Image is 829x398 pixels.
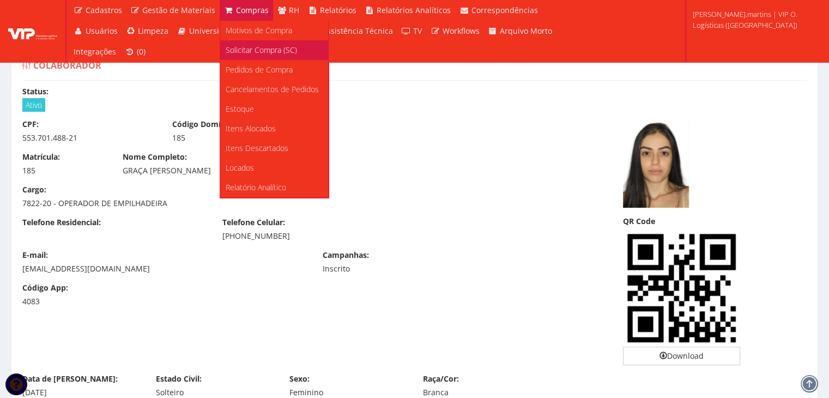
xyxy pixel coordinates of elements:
a: (0) [120,41,150,62]
a: Estoque [220,99,328,119]
span: TV [413,26,422,36]
label: Raça/Cor: [422,373,458,384]
label: Estado Civil: [156,373,202,384]
span: Colaborador [33,59,101,71]
div: [PHONE_NUMBER] [222,231,406,242]
span: Locados [226,162,254,173]
a: Arquivo Morto [484,21,557,41]
label: Data de [PERSON_NAME]: [22,373,118,384]
label: Código Domínio: [172,119,235,130]
a: Universidade [173,21,242,41]
img: SP5tLh4rwAAAABJRU5ErkJggg== [623,230,740,347]
span: Gestão de Materiais [142,5,215,15]
div: [EMAIL_ADDRESS][DOMAIN_NAME] [22,263,306,274]
a: Solicitar Compra (SC) [220,40,328,60]
label: Matrícula: [22,152,60,162]
label: Sexo: [289,373,310,384]
div: [DATE] [22,387,140,398]
a: Limpeza [122,21,173,41]
label: Campanhas: [323,250,369,261]
div: GRAÇA [PERSON_NAME] [123,165,507,176]
span: Assistência Técnica [322,26,393,36]
a: Itens Descartados [220,138,328,158]
a: Assistência Técnica [306,21,397,41]
img: logo [8,23,57,39]
span: [PERSON_NAME].martins | VIP O. Logísticas ([GEOGRAPHIC_DATA]) [693,9,815,31]
span: Limpeza [138,26,168,36]
span: Estoque [226,104,254,114]
div: 185 [22,165,106,176]
span: Itens Alocados [226,123,276,134]
label: Cargo: [22,184,46,195]
img: captura-de-tela-2025-08-12-131912-1755015708689b6a1c760a4.png [623,119,689,208]
label: CPF: [22,119,39,130]
span: Relatórios Analíticos [377,5,451,15]
span: Integrações [74,46,116,57]
div: Solteiro [156,387,273,398]
div: 185 [172,132,306,143]
span: Cadastros [86,5,122,15]
a: TV [397,21,427,41]
span: Compras [236,5,269,15]
span: Motivos de Compra [226,25,292,35]
a: Relatório Analítico [220,178,328,197]
a: Pedidos de Compra [220,60,328,80]
span: RH [289,5,299,15]
a: Download [623,347,740,365]
div: SINTRAMMGEP; [214,184,414,198]
div: Inscrito [323,263,456,274]
span: Usuários [86,26,118,36]
div: Branca [422,387,540,398]
a: Locados [220,158,328,178]
span: Workflows [443,26,480,36]
label: Telefone Residencial: [22,217,101,228]
a: Usuários [69,21,122,41]
span: (0) [137,46,146,57]
div: Feminino [289,387,407,398]
span: Itens Descartados [226,143,288,153]
label: Nome Completo: [123,152,187,162]
label: Código App: [22,282,68,293]
a: Integrações [69,41,120,62]
span: Ativo [22,98,45,112]
span: Relatórios [320,5,356,15]
span: Universidade [189,26,238,36]
span: Pedidos de Compra [226,64,293,75]
a: Motivos de Compra [220,21,328,40]
a: Workflows [426,21,484,41]
span: Relatório Analítico [226,182,286,192]
label: QR Code [623,216,655,227]
span: Arquivo Morto [500,26,552,36]
label: Telefone Celular: [222,217,285,228]
span: Solicitar Compra (SC) [226,45,297,55]
a: Itens Alocados [220,119,328,138]
span: Cancelamentos de Pedidos [226,84,319,94]
span: Correspondências [471,5,538,15]
label: Status: [22,86,49,97]
label: E-mail: [22,250,48,261]
a: Cancelamentos de Pedidos [220,80,328,99]
div: 7822-20 - OPERADOR DE EMPILHADEIRA [22,198,206,209]
div: 4083 [22,296,106,307]
div: 553.701.488-21 [22,132,156,143]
